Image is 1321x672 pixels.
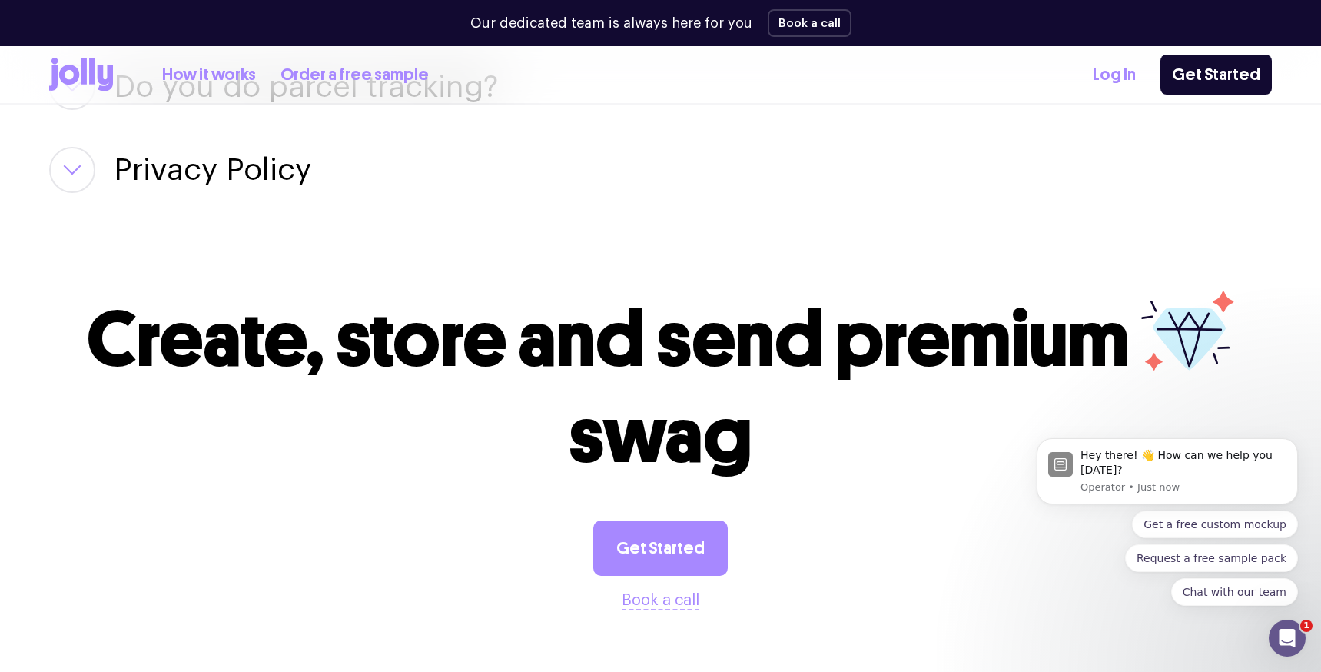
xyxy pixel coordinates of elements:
[768,9,851,37] button: Book a call
[470,13,752,34] p: Our dedicated team is always here for you
[593,521,728,576] a: Get Started
[162,62,256,88] a: How it works
[280,62,429,88] a: Order a free sample
[1269,620,1306,657] iframe: Intercom live chat
[569,389,752,482] span: swag
[1300,620,1313,632] span: 1
[1093,62,1136,88] a: Log In
[87,293,1130,386] span: Create, store and send premium
[114,147,311,193] button: Privacy Policy
[1014,415,1321,630] iframe: Intercom notifications message
[622,588,699,613] button: Book a call
[1160,55,1272,95] a: Get Started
